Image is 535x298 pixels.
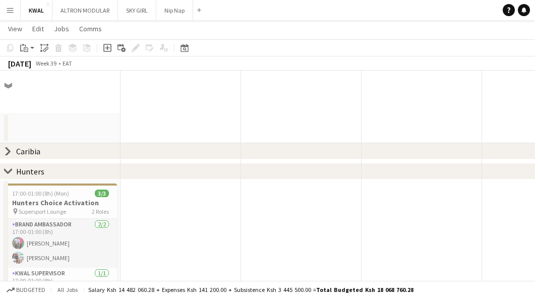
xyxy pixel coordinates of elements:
a: Comms [75,22,106,35]
span: Comms [79,24,102,33]
a: Jobs [50,22,73,35]
h3: Hunters Choice Activation [4,198,117,207]
button: SKY GIRL [118,1,156,20]
span: Week 39 [33,59,58,67]
div: Salary Ksh 14 482 060.28 + Expenses Ksh 141 200.00 + Subsistence Ksh 3 445 500.00 = [88,286,413,293]
div: Caribia [16,146,40,156]
button: KWAL [21,1,52,20]
span: Total Budgeted Ksh 18 068 760.28 [316,286,413,293]
div: Hunters [16,166,44,176]
span: Jobs [54,24,69,33]
a: View [4,22,26,35]
div: EAT [63,59,72,67]
a: Edit [28,22,48,35]
button: ALTRON MODULAR [52,1,118,20]
div: [DATE] [8,58,31,69]
span: Supersport Lounge [19,208,66,215]
span: 2 Roles [92,208,109,215]
app-card-role: Brand Ambassador2/217:00-01:00 (8h)[PERSON_NAME][PERSON_NAME] [4,219,117,268]
button: Nip Nap [156,1,193,20]
span: All jobs [55,286,80,293]
span: 3/3 [95,190,109,197]
span: View [8,24,22,33]
span: 17:00-01:00 (8h) (Mon) [12,190,69,197]
button: Budgeted [5,284,47,295]
span: Budgeted [16,286,45,293]
span: Edit [32,24,44,33]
